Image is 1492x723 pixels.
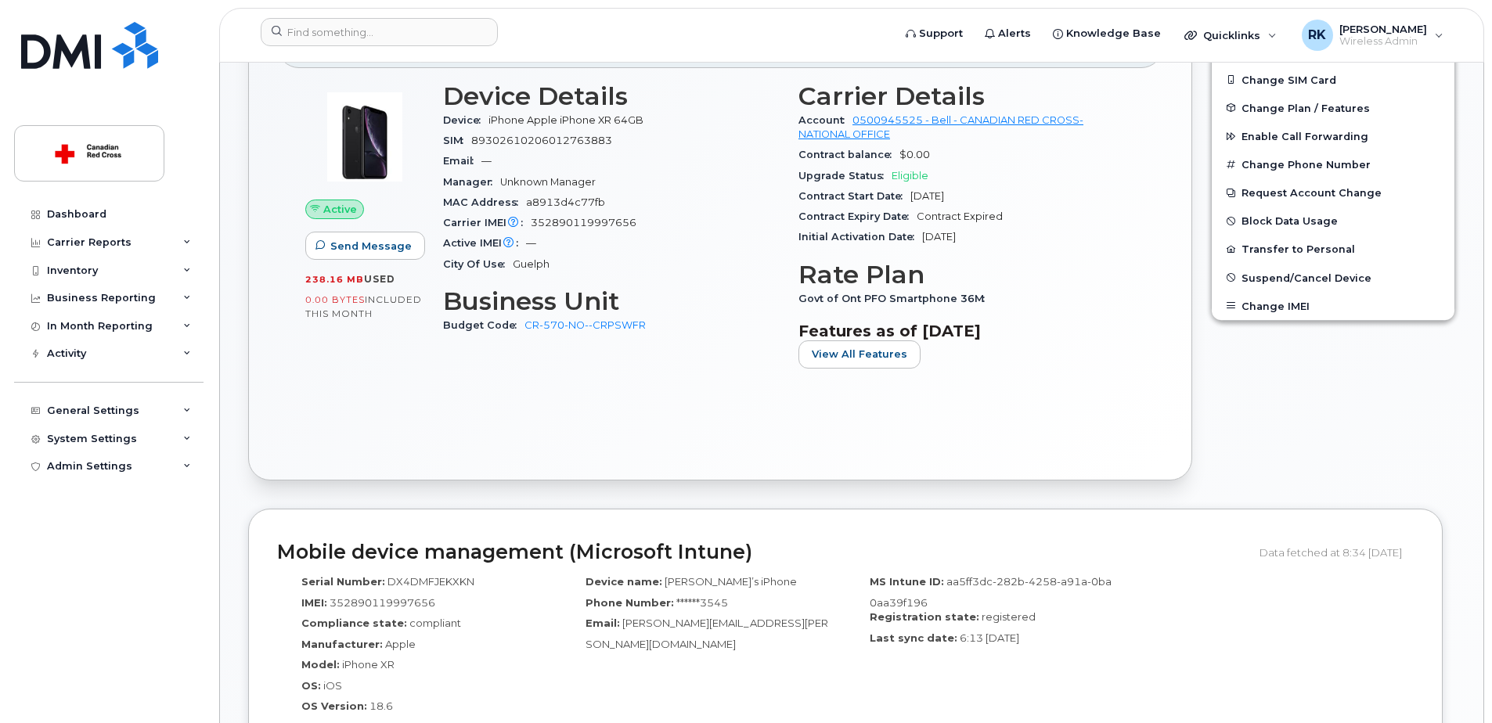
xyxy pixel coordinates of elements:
span: SIM [443,135,471,146]
label: Manufacturer: [301,637,383,652]
button: Transfer to Personal [1212,235,1454,263]
span: used [364,273,395,285]
span: Upgrade Status [798,170,892,182]
span: 352890119997656 [330,596,435,609]
span: Eligible [892,170,928,182]
a: Support [895,18,974,49]
label: Device name: [586,574,662,589]
span: Initial Activation Date [798,231,922,243]
label: OS: [301,678,321,693]
span: City Of Use [443,258,513,270]
span: Guelph [513,258,550,270]
span: iPhone Apple iPhone XR 64GB [488,114,643,126]
label: Last sync date: [870,631,957,646]
label: Model: [301,657,340,672]
button: View All Features [798,340,921,369]
button: Send Message [305,232,425,260]
button: Change SIM Card [1212,66,1454,94]
span: 89302610206012763883 [471,135,612,146]
div: Data fetched at 8:34 [DATE] [1260,538,1414,567]
span: Unknown Manager [500,176,596,188]
button: Change IMEI [1212,292,1454,320]
button: Block Data Usage [1212,207,1454,235]
label: OS Version: [301,699,367,714]
span: Alerts [998,26,1031,41]
img: image20231002-3703462-1qb80zy.jpeg [318,90,412,184]
span: Enable Call Forwarding [1242,131,1368,142]
span: Change Plan / Features [1242,102,1370,113]
label: Phone Number: [586,595,674,610]
label: Serial Number: [301,574,385,589]
input: Find something... [261,18,498,46]
span: 18.6 [369,700,393,712]
button: Request Account Change [1212,178,1454,207]
h3: Device Details [443,82,780,110]
a: Knowledge Base [1042,18,1172,49]
span: Device [443,114,488,126]
button: Change Phone Number [1212,150,1454,178]
span: [PERSON_NAME][EMAIL_ADDRESS][PERSON_NAME][DOMAIN_NAME] [586,617,828,650]
span: [PERSON_NAME]’s iPhone [665,575,797,588]
span: Active IMEI [443,237,526,249]
span: — [526,237,536,249]
span: Suspend/Cancel Device [1242,272,1371,283]
span: a8913d4c77fb [526,196,605,208]
span: Carrier IMEI [443,217,531,228]
button: Suspend/Cancel Device [1212,264,1454,292]
span: DX4DMFJEKXKN [387,575,474,588]
span: iPhone XR [342,658,395,671]
span: Knowledge Base [1066,26,1161,41]
span: Email [443,155,481,167]
label: Email: [586,616,620,631]
label: Compliance state: [301,616,407,631]
span: registered [982,610,1036,623]
span: aa5ff3dc-282b-4258-a91a-0ba0aa39f196 [870,575,1112,609]
span: Contract Expiry Date [798,210,917,222]
span: Support [919,26,963,41]
label: MS Intune ID: [870,574,944,589]
a: Alerts [974,18,1042,49]
span: Apple [385,638,416,650]
a: CR-570-NO--CRPSWFR [524,319,646,331]
span: compliant [409,617,461,629]
span: Contract Expired [917,210,1003,222]
span: 352890119997656 [531,217,636,228]
button: Change Plan / Features [1212,94,1454,122]
label: Registration state: [870,610,979,624]
div: Quicklinks [1173,20,1288,51]
span: — [481,155,492,167]
span: Manager [443,176,500,188]
span: View All Features [812,347,907,361]
span: Wireless Admin [1339,35,1427,48]
span: included this month [305,293,422,319]
span: Budget Code [443,319,524,331]
button: Enable Call Forwarding [1212,122,1454,150]
span: [DATE] [910,190,944,202]
h3: Carrier Details [798,82,1135,110]
a: 0500945525 - Bell - CANADIAN RED CROSS- NATIONAL OFFICE [798,114,1083,140]
div: Reza Khorrami [1291,20,1454,51]
span: $0.00 [899,149,930,160]
span: Quicklinks [1203,29,1260,41]
span: Contract balance [798,149,899,160]
span: Send Message [330,239,412,254]
h3: Business Unit [443,287,780,315]
span: 238.16 MB [305,274,364,285]
span: Account [798,114,852,126]
span: MAC Address [443,196,526,208]
h2: Mobile device management (Microsoft Intune) [277,541,1248,563]
span: 6:13 [DATE] [960,631,1019,644]
span: 0.00 Bytes [305,294,365,305]
span: RK [1308,26,1326,45]
span: [DATE] [922,231,956,243]
span: Active [323,202,357,217]
h3: Features as of [DATE] [798,322,1135,340]
span: Govt of Ont PFO Smartphone 36M [798,293,993,304]
span: iOS [323,679,342,692]
h3: Rate Plan [798,261,1135,289]
span: [PERSON_NAME] [1339,23,1427,35]
label: IMEI: [301,595,327,610]
span: Contract Start Date [798,190,910,202]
